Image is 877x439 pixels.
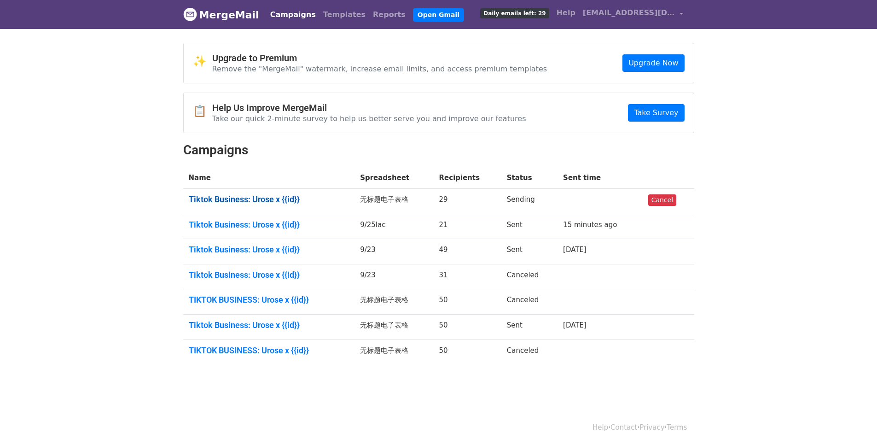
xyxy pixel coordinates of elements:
[193,105,212,118] span: 📋
[212,53,547,64] h4: Upgrade to Premium
[434,289,501,315] td: 50
[434,239,501,264] td: 49
[354,339,433,364] td: 无标题电子表格
[319,6,369,24] a: Templates
[434,189,501,214] td: 29
[583,7,675,18] span: [EMAIL_ADDRESS][DOMAIN_NAME]
[189,220,349,230] a: Tiktok Business: Urose x {{id}}
[501,167,558,189] th: Status
[434,315,501,340] td: 50
[434,264,501,289] td: 31
[354,189,433,214] td: 无标题电子表格
[413,8,464,22] a: Open Gmail
[212,102,526,113] h4: Help Us Improve MergeMail
[563,321,587,329] a: [DATE]
[553,4,579,22] a: Help
[354,264,433,289] td: 9/23
[354,167,433,189] th: Spreadsheet
[267,6,319,24] a: Campaigns
[189,194,349,205] a: Tiktok Business: Urose x {{id}}
[183,142,694,158] h2: Campaigns
[193,55,212,68] span: ✨
[354,214,433,239] td: 9/25lac
[434,339,501,364] td: 50
[501,339,558,364] td: Canceled
[648,194,676,206] a: Cancel
[183,5,259,24] a: MergeMail
[183,167,355,189] th: Name
[189,295,349,305] a: TIKTOK BUSINESS: Urose x {{id}}
[183,7,197,21] img: MergeMail logo
[592,423,608,432] a: Help
[189,270,349,280] a: Tiktok Business: Urose x {{id}}
[831,395,877,439] iframe: Chat Widget
[501,315,558,340] td: Sent
[639,423,664,432] a: Privacy
[579,4,687,25] a: [EMAIL_ADDRESS][DOMAIN_NAME]
[667,423,687,432] a: Terms
[501,214,558,239] td: Sent
[212,64,547,74] p: Remove the "MergeMail" watermark, increase email limits, and access premium templates
[476,4,552,22] a: Daily emails left: 29
[501,289,558,315] td: Canceled
[434,167,501,189] th: Recipients
[434,214,501,239] td: 21
[622,54,684,72] a: Upgrade Now
[563,221,617,229] a: 15 minutes ago
[628,104,684,122] a: Take Survey
[501,189,558,214] td: Sending
[558,167,643,189] th: Sent time
[369,6,409,24] a: Reports
[189,320,349,330] a: Tiktok Business: Urose x {{id}}
[563,246,587,254] a: [DATE]
[610,423,637,432] a: Contact
[501,239,558,264] td: Sent
[189,345,349,356] a: TIKTOK BUSINESS: Urose x {{id}}
[354,289,433,315] td: 无标题电子表格
[480,8,549,18] span: Daily emails left: 29
[354,239,433,264] td: 9/23
[212,114,526,123] p: Take our quick 2-minute survey to help us better serve you and improve our features
[354,315,433,340] td: 无标题电子表格
[501,264,558,289] td: Canceled
[189,245,349,255] a: Tiktok Business: Urose x {{id}}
